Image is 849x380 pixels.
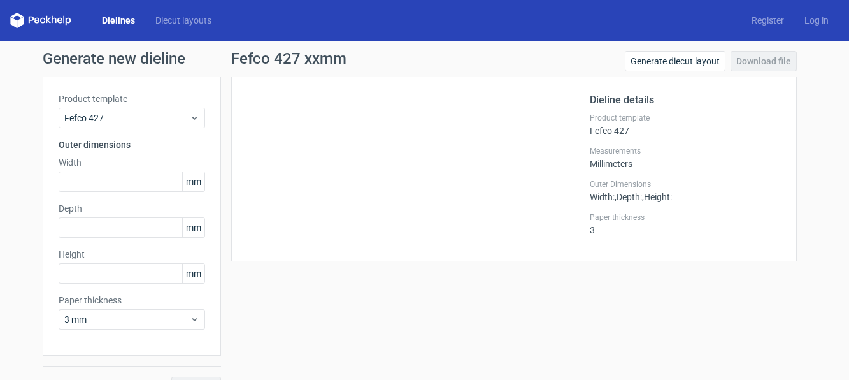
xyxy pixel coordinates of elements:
[59,92,205,105] label: Product template
[590,192,615,202] span: Width :
[590,212,781,223] label: Paper thickness
[59,294,205,307] label: Paper thickness
[182,264,204,283] span: mm
[590,113,781,136] div: Fefco 427
[92,14,145,27] a: Dielines
[59,248,205,261] label: Height
[642,192,672,202] span: , Height :
[182,172,204,191] span: mm
[59,202,205,215] label: Depth
[64,313,190,326] span: 3 mm
[590,146,781,156] label: Measurements
[741,14,794,27] a: Register
[182,218,204,237] span: mm
[59,156,205,169] label: Width
[43,51,807,66] h1: Generate new dieline
[615,192,642,202] span: , Depth :
[64,112,190,124] span: Fefco 427
[590,212,781,235] div: 3
[590,113,781,123] label: Product template
[625,51,725,71] a: Generate diecut layout
[590,146,781,169] div: Millimeters
[590,179,781,189] label: Outer Dimensions
[231,51,346,66] h1: Fefco 427 xxmm
[794,14,839,27] a: Log in
[145,14,222,27] a: Diecut layouts
[590,92,781,108] h2: Dieline details
[59,138,205,151] h3: Outer dimensions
